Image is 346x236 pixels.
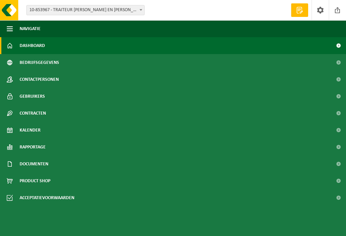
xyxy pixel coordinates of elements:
span: Bedrijfsgegevens [20,54,59,71]
span: 10-853967 - TRAITEUR PIETER EN SOFIE VOF - GELUWE [26,5,145,15]
span: Gebruikers [20,88,45,105]
span: Dashboard [20,37,45,54]
span: Navigatie [20,20,41,37]
span: Contracten [20,105,46,122]
span: Rapportage [20,139,46,156]
span: Kalender [20,122,41,139]
span: Acceptatievoorwaarden [20,189,74,206]
span: Product Shop [20,172,50,189]
span: Documenten [20,156,48,172]
span: Contactpersonen [20,71,59,88]
span: 10-853967 - TRAITEUR PIETER EN SOFIE VOF - GELUWE [27,5,144,15]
